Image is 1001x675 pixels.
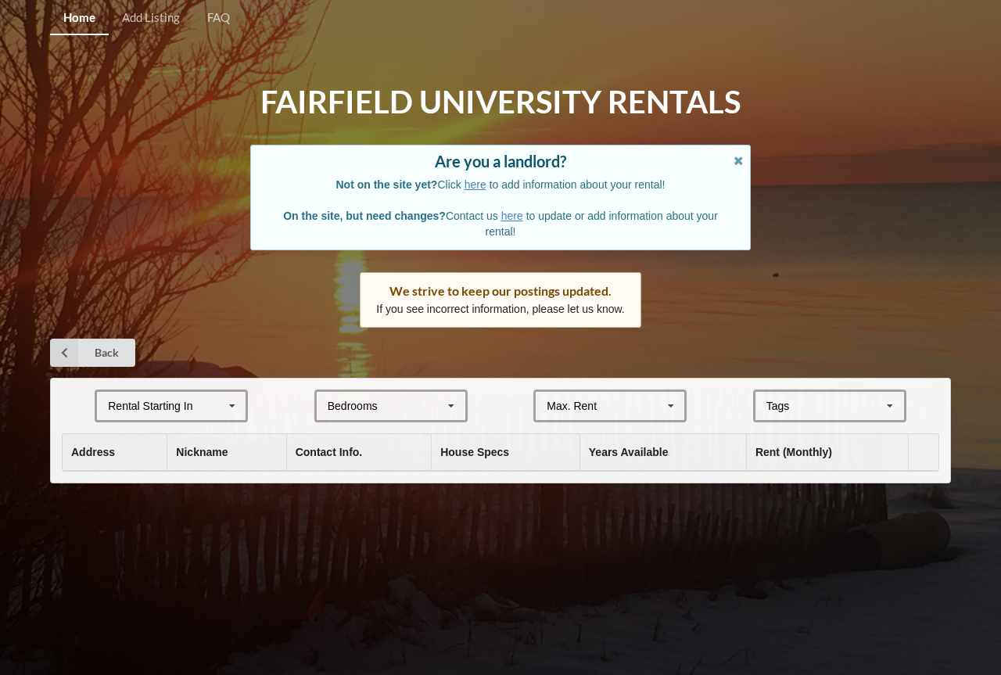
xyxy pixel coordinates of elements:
div: We strive to keep our postings updated. [376,283,625,299]
div: Bedrooms [328,400,378,411]
a: Add Listing [109,2,193,35]
a: Back [50,339,135,367]
b: Not on the site yet? [336,178,438,191]
b: On the site, but need changes? [283,210,446,222]
a: here [465,178,486,191]
th: Nickname [167,434,285,471]
th: Address [63,434,167,471]
div: Rental Starting In [108,400,192,411]
a: Home [50,2,109,35]
a: FAQ [194,2,243,35]
p: If you see incorrect information, please let us know. [376,301,625,317]
div: Tags [762,397,813,415]
span: Contact us to update or add information about your rental! [283,210,718,238]
div: Are you a landlord? [267,153,734,169]
span: Click to add information about your rental! [336,178,666,191]
th: House Specs [431,434,579,471]
th: Contact Info. [286,434,432,471]
a: here [501,210,523,222]
div: Max. Rent [547,400,597,411]
h1: Fairfield University Rentals [260,82,741,122]
th: Years Available [579,434,746,471]
th: Rent (Monthly) [746,434,908,471]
